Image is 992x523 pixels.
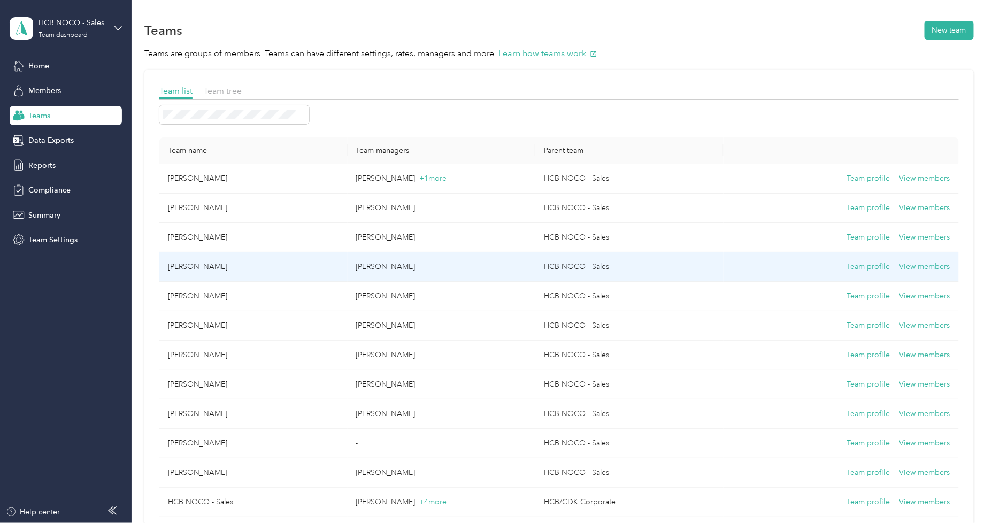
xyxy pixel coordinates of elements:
[159,223,348,252] td: Lynda Gray
[899,173,950,184] button: View members
[6,506,60,518] button: Help center
[356,439,358,448] span: -
[159,311,348,341] td: Al Spina
[356,467,527,479] p: [PERSON_NAME]
[535,164,724,194] td: HCB NOCO - Sales
[144,25,182,36] h1: Teams
[159,164,348,194] td: AJ Mclane
[356,349,527,361] p: [PERSON_NAME]
[159,399,348,429] td: Karrick Koessl
[28,160,56,171] span: Reports
[535,341,724,370] td: HCB NOCO - Sales
[159,86,193,96] span: Team list
[159,282,348,311] td: Josh Rowe
[348,137,536,164] th: Team managers
[204,86,242,96] span: Team tree
[899,202,950,214] button: View members
[356,379,527,390] p: [PERSON_NAME]
[28,135,74,146] span: Data Exports
[535,458,724,488] td: HCB NOCO - Sales
[899,467,950,479] button: View members
[535,223,724,252] td: HCB NOCO - Sales
[28,184,71,196] span: Compliance
[159,458,348,488] td: Nolan Foley
[847,467,890,479] button: Team profile
[847,261,890,273] button: Team profile
[159,137,348,164] th: Team name
[498,47,597,60] button: Learn how teams work
[144,47,973,60] p: Teams are groups of members. Teams can have different settings, rates, managers and more.
[899,437,950,449] button: View members
[847,408,890,420] button: Team profile
[28,85,61,96] span: Members
[356,202,527,214] p: [PERSON_NAME]
[159,252,348,282] td: Stephen Schneider
[159,488,348,517] td: HCB NOCO - Sales
[535,399,724,429] td: HCB NOCO - Sales
[899,261,950,273] button: View members
[28,60,49,72] span: Home
[356,232,527,243] p: [PERSON_NAME]
[356,496,527,508] p: [PERSON_NAME]
[535,137,724,164] th: Parent team
[847,173,890,184] button: Team profile
[535,311,724,341] td: HCB NOCO - Sales
[847,437,890,449] button: Team profile
[847,202,890,214] button: Team profile
[39,32,88,39] div: Team dashboard
[39,17,105,28] div: HCB NOCO - Sales
[356,320,527,332] p: [PERSON_NAME]
[899,379,950,390] button: View members
[356,290,527,302] p: [PERSON_NAME]
[932,463,992,523] iframe: Everlance-gr Chat Button Frame
[535,429,724,458] td: HCB NOCO - Sales
[899,496,950,508] button: View members
[899,320,950,332] button: View members
[28,234,78,245] span: Team Settings
[28,210,60,221] span: Summary
[159,341,348,370] td: Adam Terrin
[356,261,527,273] p: [PERSON_NAME]
[535,488,724,517] td: HCB/CDK Corporate
[420,174,447,183] span: + 1 more
[28,110,50,121] span: Teams
[899,290,950,302] button: View members
[535,282,724,311] td: HCB NOCO - Sales
[535,194,724,223] td: HCB NOCO - Sales
[847,379,890,390] button: Team profile
[899,232,950,243] button: View members
[847,232,890,243] button: Team profile
[847,496,890,508] button: Team profile
[356,173,527,184] p: [PERSON_NAME]
[535,252,724,282] td: HCB NOCO - Sales
[159,429,348,458] td: Aaron Milanowski
[899,349,950,361] button: View members
[847,290,890,302] button: Team profile
[535,370,724,399] td: HCB NOCO - Sales
[899,408,950,420] button: View members
[847,349,890,361] button: Team profile
[348,429,536,458] td: -
[356,408,527,420] p: [PERSON_NAME]
[159,194,348,223] td: Forrest Faerber
[159,370,348,399] td: Chris Fuller
[420,497,447,506] span: + 4 more
[925,21,974,40] button: New team
[847,320,890,332] button: Team profile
